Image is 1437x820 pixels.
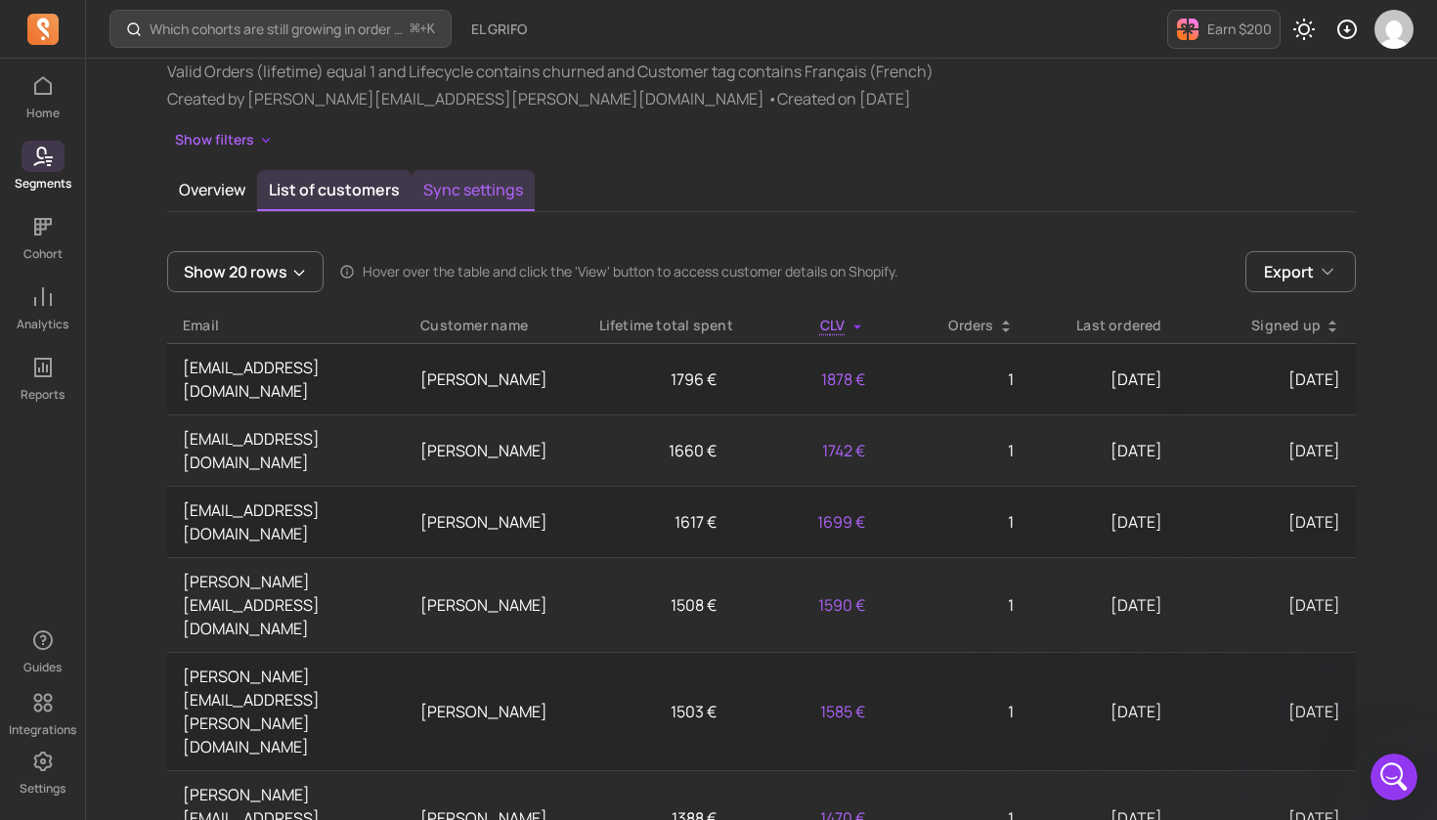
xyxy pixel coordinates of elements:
[17,317,68,332] p: Analytics
[1045,316,1162,335] div: Last ordered
[420,439,567,462] p: [PERSON_NAME]
[39,37,70,68] img: logo
[1264,260,1314,283] span: Export
[28,451,363,490] button: Search for help
[150,20,403,39] p: Which cohorts are still growing in order volume or revenue?
[881,486,1029,557] td: 1
[167,343,405,414] td: [EMAIL_ADDRESS][DOMAIN_NAME]
[167,251,324,292] button: Show 20 rows
[1194,439,1340,462] p: [DATE]
[257,170,412,211] button: List of customers
[162,659,230,672] span: Messages
[43,659,87,672] span: Home
[412,170,535,211] button: Sync settings
[87,376,963,392] span: Hi! Could you please share any error messages or screenshots you're seeing? This will help us qui...
[183,316,389,335] div: Email
[1194,510,1340,534] p: [DATE]
[204,395,259,415] div: • [DATE]
[310,659,341,672] span: Help
[9,722,76,738] p: Integrations
[584,486,732,557] td: 1617 €
[1167,10,1281,49] button: Earn $200
[881,557,1029,652] td: 1
[167,652,405,770] td: [PERSON_NAME][EMAIL_ADDRESS][PERSON_NAME][DOMAIN_NAME]
[420,367,567,391] p: [PERSON_NAME]
[732,486,881,557] td: 1699 €
[40,346,351,367] div: Recent message
[20,781,65,797] p: Settings
[21,387,65,403] p: Reports
[167,60,1356,83] p: Valid Orders (lifetime) equal 1 and Lifecycle contains churned and Customer tag contains Français...
[28,497,363,534] div: How do I retain first-time buyers?
[420,316,567,335] p: Customer name
[1371,754,1417,800] iframe: Intercom live chat
[584,652,732,770] td: 1503 €
[1045,439,1162,462] p: [DATE]
[732,343,881,414] td: 1878 €
[420,593,567,617] p: [PERSON_NAME]
[471,20,527,39] span: EL GRIFO
[40,375,79,414] img: Profile image for morris
[1194,367,1340,391] p: [DATE]
[1285,10,1324,49] button: Toggle dark mode
[40,460,158,481] span: Search for help
[896,316,1014,335] div: Orders
[1045,510,1162,534] p: [DATE]
[23,660,62,675] p: Guides
[732,414,881,486] td: 1742 €
[420,510,567,534] p: [PERSON_NAME]
[411,19,435,39] span: +
[167,486,405,557] td: [EMAIL_ADDRESS][DOMAIN_NAME]
[167,170,257,209] button: Overview
[167,557,405,652] td: [PERSON_NAME][EMAIL_ADDRESS][DOMAIN_NAME]
[40,505,327,526] div: How do I retain first-time buyers?
[1245,251,1356,292] button: Export
[167,87,1356,110] p: Created by [PERSON_NAME][EMAIL_ADDRESS][PERSON_NAME][DOMAIN_NAME] • Created on [DATE]
[130,610,260,688] button: Messages
[1374,10,1414,49] img: avatar
[1194,316,1340,335] div: Signed up
[363,262,898,281] p: Hover over the table and click the 'View' button to access customer details on Shopify.
[167,414,405,486] td: [EMAIL_ADDRESS][DOMAIN_NAME]
[40,598,327,619] div: Purchase timing
[1045,593,1162,617] p: [DATE]
[167,126,282,154] button: Show filters
[283,31,323,70] img: Profile image for morris
[1194,700,1340,723] p: [DATE]
[459,12,539,47] button: EL GRIFO
[1045,367,1162,391] p: [DATE]
[15,176,71,192] p: Segments
[28,590,363,626] div: Purchase timing
[20,329,371,432] div: Recent messageProfile image for morrisHi! Could you please share any error messages or screenshot...
[336,31,371,66] div: Close
[599,316,717,335] div: Lifetime total spent
[420,700,567,723] p: [PERSON_NAME]
[26,106,60,121] p: Home
[1194,593,1340,617] p: [DATE]
[881,343,1029,414] td: 1
[40,541,327,583] div: Which customers are most likely to buy again soon?
[39,272,352,305] p: How can we help?
[1045,700,1162,723] p: [DATE]
[22,621,65,679] button: Guides
[21,359,370,431] div: Profile image for morrisHi! Could you please share any error messages or screenshots you're seein...
[820,316,846,334] span: CLV
[584,343,732,414] td: 1796 €
[28,534,363,590] div: Which customers are most likely to buy again soon?
[109,10,452,48] button: Which cohorts are still growing in order volume or revenue?⌘+K
[261,610,391,688] button: Help
[427,22,435,37] kbd: K
[732,557,881,652] td: 1590 €
[87,395,200,415] div: [PERSON_NAME]
[410,18,420,42] kbd: ⌘
[1207,20,1272,39] p: Earn $200
[23,246,63,262] p: Cohort
[881,414,1029,486] td: 1
[584,557,732,652] td: 1508 €
[39,139,352,272] p: Hi [PERSON_NAME][EMAIL_ADDRESS][PERSON_NAME][DOMAIN_NAME] 👋
[732,652,881,770] td: 1585 €
[881,652,1029,770] td: 1
[584,414,732,486] td: 1660 €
